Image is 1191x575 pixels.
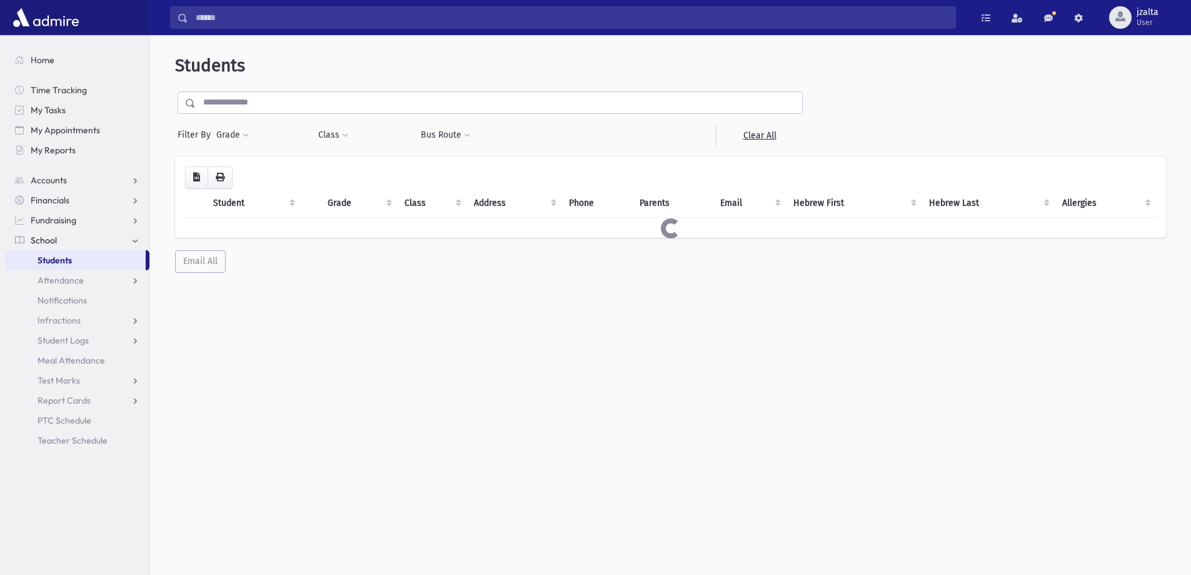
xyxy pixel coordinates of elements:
span: Fundraising [31,215,76,226]
span: Attendance [38,275,84,286]
button: Bus Route [420,124,471,146]
th: Allergies [1055,189,1156,218]
a: Notifications [5,290,149,310]
span: Student Logs [38,335,89,346]
input: Search [188,6,955,29]
th: Hebrew Last [922,189,1055,218]
span: Test Marks [38,375,80,386]
span: Report Cards [38,395,91,406]
a: Attendance [5,270,149,290]
a: School [5,230,149,250]
a: Report Cards [5,390,149,410]
span: Meal Attendance [38,355,105,366]
span: User [1137,18,1158,28]
button: Print [208,166,233,189]
span: jzalta [1137,8,1158,18]
img: AdmirePro [10,5,82,30]
a: Time Tracking [5,80,149,100]
a: Meal Attendance [5,350,149,370]
span: Teacher Schedule [38,435,108,446]
a: My Tasks [5,100,149,120]
th: Class [397,189,467,218]
a: Teacher Schedule [5,430,149,450]
a: My Reports [5,140,149,160]
span: Infractions [38,315,81,326]
a: Financials [5,190,149,210]
a: Clear All [716,124,803,146]
span: Home [31,54,54,66]
a: Accounts [5,170,149,190]
th: Phone [561,189,632,218]
th: Grade [320,189,396,218]
a: Test Marks [5,370,149,390]
th: Hebrew First [786,189,921,218]
a: Student Logs [5,330,149,350]
a: Home [5,50,149,70]
span: Students [38,255,72,266]
button: Grade [216,124,249,146]
button: Email All [175,250,226,273]
span: School [31,235,57,246]
a: PTC Schedule [5,410,149,430]
a: Students [5,250,146,270]
span: Financials [31,195,69,206]
button: CSV [185,166,208,189]
span: My Tasks [31,104,66,116]
button: Class [318,124,349,146]
span: PTC Schedule [38,415,91,426]
a: My Appointments [5,120,149,140]
span: Accounts [31,175,67,186]
span: Notifications [38,295,87,306]
th: Address [466,189,561,218]
span: Students [175,55,245,76]
th: Student [206,189,300,218]
th: Email [713,189,786,218]
th: Parents [632,189,713,218]
span: Time Tracking [31,84,87,96]
a: Infractions [5,310,149,330]
a: Fundraising [5,210,149,230]
span: My Appointments [31,125,100,136]
span: My Reports [31,145,76,156]
span: Filter By [178,128,216,141]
